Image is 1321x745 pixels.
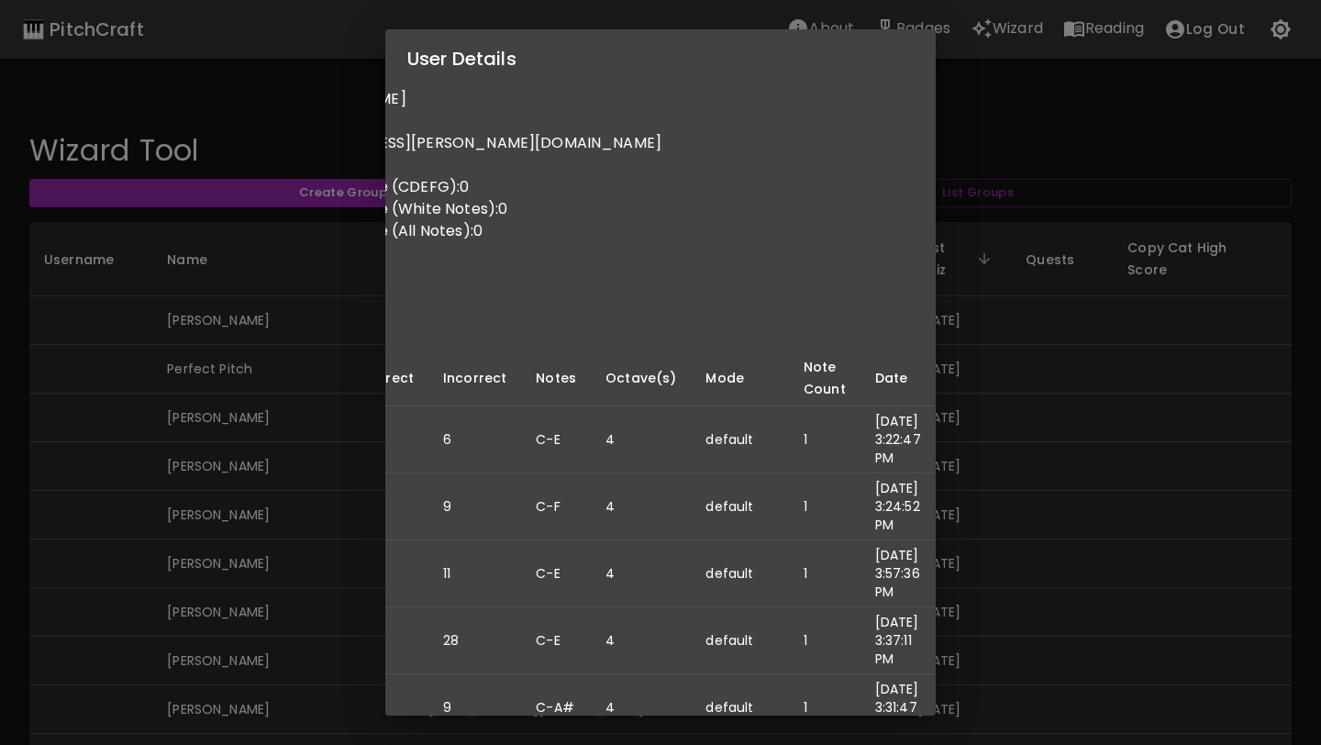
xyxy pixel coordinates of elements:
td: 6 [428,406,521,473]
td: 58 [346,406,428,473]
p: Email: [EMAIL_ADDRESS][PERSON_NAME][DOMAIN_NAME] [236,132,742,154]
td: C-E [521,540,591,607]
th: Octave(s) [591,350,691,406]
td: 1 [789,607,860,674]
td: 9 [428,473,521,540]
td: 1 [789,674,860,741]
td: 4 [591,406,691,473]
h6: Last 10 Quizzes [236,315,742,344]
td: 1 [789,406,860,473]
th: Note Count [789,350,860,406]
td: 4 [591,607,691,674]
p: Name: [PERSON_NAME] [236,88,742,110]
p: B 2 [236,278,742,300]
th: Incorrect [428,350,521,406]
td: [DATE] 3:37:11 PM [860,607,936,674]
td: 78 [346,540,428,607]
td: 128 [346,607,428,674]
p: Copy Cat High Score (White Notes): 0 [236,198,742,220]
td: C-A# [521,674,591,741]
td: default [691,540,789,607]
p: Daily Streak: 1 [236,154,742,176]
p: Copy Cat High Score (All Notes): 0 [236,220,742,242]
td: default [691,674,789,741]
td: 1 [789,540,860,607]
td: 4 [591,674,691,741]
td: 11 [428,540,521,607]
td: default [691,607,789,674]
td: default [691,406,789,473]
td: 4 [591,540,691,607]
td: 10 [346,674,428,741]
th: Mode [691,350,789,406]
td: C-F [521,473,591,540]
td: 49 [346,473,428,540]
th: Notes [521,350,591,406]
td: default [691,473,789,540]
td: [DATE] 3:24:52 PM [860,473,936,540]
p: Username: [236,110,742,132]
th: Correct [346,350,428,406]
h6: Quests [236,242,742,272]
td: 28 [428,607,521,674]
td: 4 [591,473,691,540]
p: Copy Cat High Score (CDEFG): 0 [236,176,742,198]
td: 1 [789,473,860,540]
td: [DATE] 3:57:36 PM [860,540,936,607]
td: [DATE] 3:22:47 PM [860,406,936,473]
h2: User Details [385,29,936,88]
th: Date [860,350,936,406]
td: [DATE] 3:31:47 PM [860,674,936,741]
td: 9 [428,674,521,741]
td: C-E [521,607,591,674]
td: C-E [521,406,591,473]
